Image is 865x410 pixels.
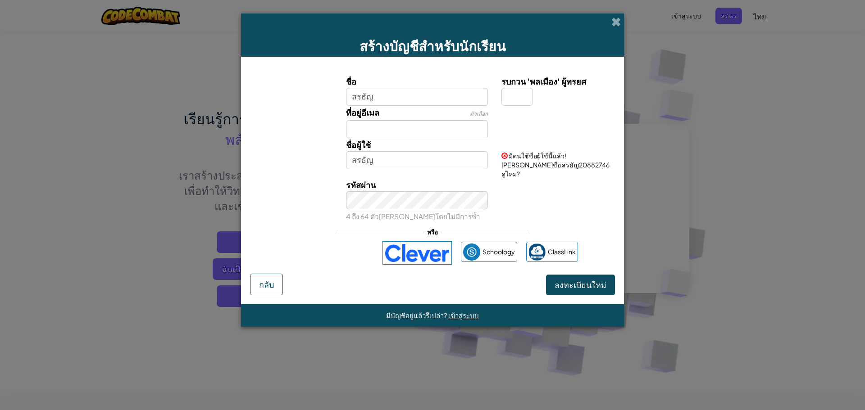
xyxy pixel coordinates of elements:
img: clever-logo-blue.png [382,241,452,265]
img: classlink-logo-small.png [528,243,546,261]
span: มีบัญชีอยู่แล้วรึเปล่า? [386,311,448,320]
button: ลงทะเบียนใหม่ [546,275,615,295]
span: ชื่อ [346,76,356,86]
span: ClassLink [548,245,576,258]
span: ลงทะเบียนใหม่ [555,279,606,290]
span: มีคนใช้ชื่อผู้ใช้นี้แล้ว! [PERSON_NAME]ชื่อ สรธัญ20882746 ดูไหม? [501,152,610,178]
span: ตัวเลือก [470,110,488,117]
a: เข้าสู่ระบบ [448,311,479,320]
span: รหัสผ่าน [346,180,376,190]
span: ที่อยู่อีเมล [346,107,379,117]
button: กลับ [250,274,283,295]
span: หรือ [423,225,442,239]
span: ชื่อผู้ใช้ [346,140,371,150]
span: กลับ [259,279,274,289]
small: 4 ถึง 64 ตัว[PERSON_NAME]โดยไม่มีการซ้ำ [346,212,480,221]
span: Schoology [483,245,515,258]
span: รบกวน 'พลเมือง' ผู้ทรยศ [501,76,586,86]
span: สร้างบัญชีสำหรับนักเรียน [360,37,506,54]
iframe: ปุ่มลงชื่อเข้าใช้ด้วย Google [282,243,378,263]
img: schoology.png [463,243,480,261]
